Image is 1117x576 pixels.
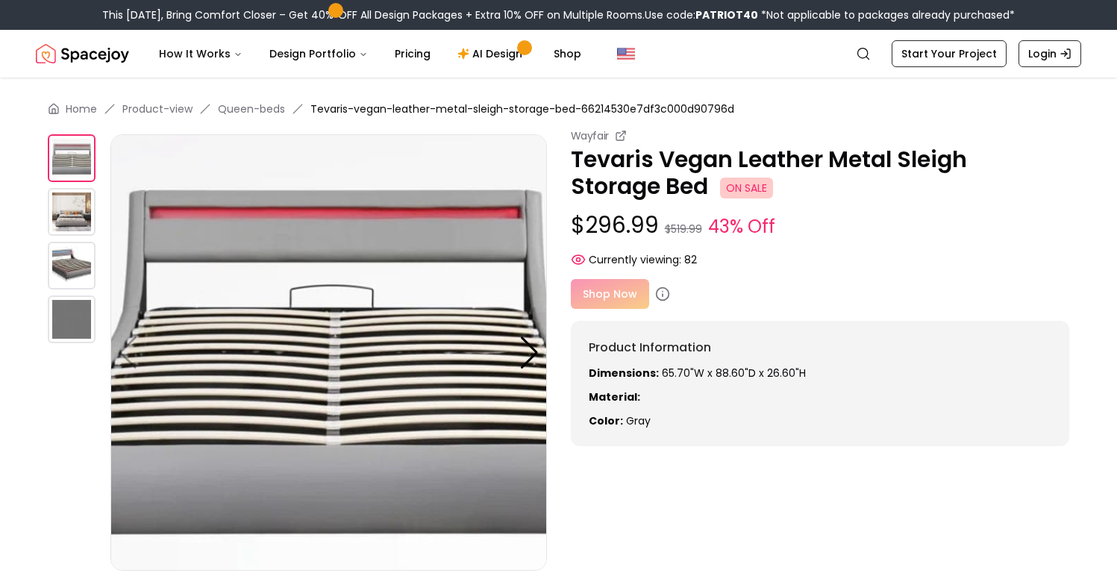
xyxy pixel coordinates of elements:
[589,413,623,428] strong: Color:
[48,188,96,236] img: https://storage.googleapis.com/spacejoy-main/assets/66214530e7df3c000d90796d/product_1_1o0lf1dlno1h
[571,212,1070,240] p: $296.99
[542,39,593,69] a: Shop
[589,366,1052,381] p: 65.70"W x 88.60"D x 26.60"H
[684,252,697,267] span: 82
[571,128,610,143] small: Wayfair
[110,134,547,571] img: https://storage.googleapis.com/spacejoy-main/assets/66214530e7df3c000d90796d/product_0_1f1p7aidiho5b
[383,39,442,69] a: Pricing
[147,39,254,69] button: How It Works
[708,213,775,240] small: 43% Off
[36,39,129,69] img: Spacejoy Logo
[48,242,96,289] img: https://storage.googleapis.com/spacejoy-main/assets/66214530e7df3c000d90796d/product_2_n20aofdg8op
[617,45,635,63] img: United States
[589,339,1052,357] h6: Product Information
[102,7,1015,22] div: This [DATE], Bring Comfort Closer – Get 40% OFF All Design Packages + Extra 10% OFF on Multiple R...
[36,39,129,69] a: Spacejoy
[257,39,380,69] button: Design Portfolio
[626,413,651,428] span: gray
[665,222,702,237] small: $519.99
[36,30,1081,78] nav: Global
[48,101,1069,116] nav: breadcrumb
[310,101,734,116] span: Tevaris-vegan-leather-metal-sleigh-storage-bed-66214530e7df3c000d90796d
[589,252,681,267] span: Currently viewing:
[892,40,1007,67] a: Start Your Project
[645,7,758,22] span: Use code:
[589,366,659,381] strong: Dimensions:
[758,7,1015,22] span: *Not applicable to packages already purchased*
[147,39,593,69] nav: Main
[695,7,758,22] b: PATRIOT40
[445,39,539,69] a: AI Design
[218,101,285,116] a: Queen-beds
[66,101,97,116] a: Home
[589,389,640,404] strong: Material:
[571,146,1070,200] p: Tevaris Vegan Leather Metal Sleigh Storage Bed
[48,134,96,182] img: https://storage.googleapis.com/spacejoy-main/assets/66214530e7df3c000d90796d/product_0_1f1p7aidiho5b
[1019,40,1081,67] a: Login
[720,178,773,198] span: ON SALE
[48,295,96,343] img: https://storage.googleapis.com/spacejoy-main/assets/66214530e7df3c000d90796d/product_3_pdkjo6dck51
[122,101,193,116] a: Product-view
